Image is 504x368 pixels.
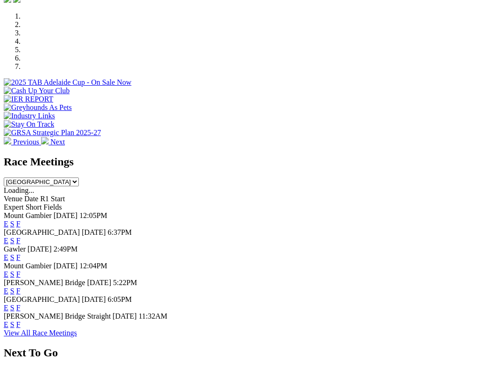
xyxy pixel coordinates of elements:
[4,211,52,219] span: Mount Gambier
[4,237,8,245] a: E
[54,262,78,270] span: [DATE]
[24,195,38,203] span: Date
[4,220,8,228] a: E
[4,304,8,312] a: E
[4,129,101,137] img: GRSA Strategic Plan 2025-27
[4,156,500,168] h2: Race Meetings
[113,279,137,286] span: 5:22PM
[139,312,168,320] span: 11:32AM
[4,347,500,359] h2: Next To Go
[13,138,39,146] span: Previous
[54,211,78,219] span: [DATE]
[10,287,14,295] a: S
[43,203,62,211] span: Fields
[4,312,111,320] span: [PERSON_NAME] Bridge Straight
[4,87,70,95] img: Cash Up Your Club
[4,262,52,270] span: Mount Gambier
[4,320,8,328] a: E
[4,253,8,261] a: E
[16,287,21,295] a: F
[4,245,26,253] span: Gawler
[4,138,41,146] a: Previous
[16,253,21,261] a: F
[4,112,55,120] img: Industry Links
[16,220,21,228] a: F
[87,279,112,286] span: [DATE]
[10,304,14,312] a: S
[16,304,21,312] a: F
[41,138,65,146] a: Next
[4,270,8,278] a: E
[4,287,8,295] a: E
[4,228,80,236] span: [GEOGRAPHIC_DATA]
[108,295,132,303] span: 6:05PM
[4,137,11,144] img: chevron-left-pager-white.svg
[10,320,14,328] a: S
[4,186,34,194] span: Loading...
[4,295,80,303] span: [GEOGRAPHIC_DATA]
[41,137,49,144] img: chevron-right-pager-white.svg
[28,245,52,253] span: [DATE]
[4,78,132,87] img: 2025 TAB Adelaide Cup - On Sale Now
[82,295,106,303] span: [DATE]
[4,95,53,103] img: IER REPORT
[4,329,77,337] a: View All Race Meetings
[82,228,106,236] span: [DATE]
[79,211,107,219] span: 12:05PM
[26,203,42,211] span: Short
[79,262,107,270] span: 12:04PM
[4,195,22,203] span: Venue
[50,138,65,146] span: Next
[16,270,21,278] a: F
[112,312,137,320] span: [DATE]
[4,279,85,286] span: [PERSON_NAME] Bridge
[54,245,78,253] span: 2:49PM
[16,320,21,328] a: F
[108,228,132,236] span: 6:37PM
[10,253,14,261] a: S
[10,220,14,228] a: S
[16,237,21,245] a: F
[40,195,65,203] span: R1 Start
[10,270,14,278] a: S
[4,120,54,129] img: Stay On Track
[10,237,14,245] a: S
[4,203,24,211] span: Expert
[4,103,72,112] img: Greyhounds As Pets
